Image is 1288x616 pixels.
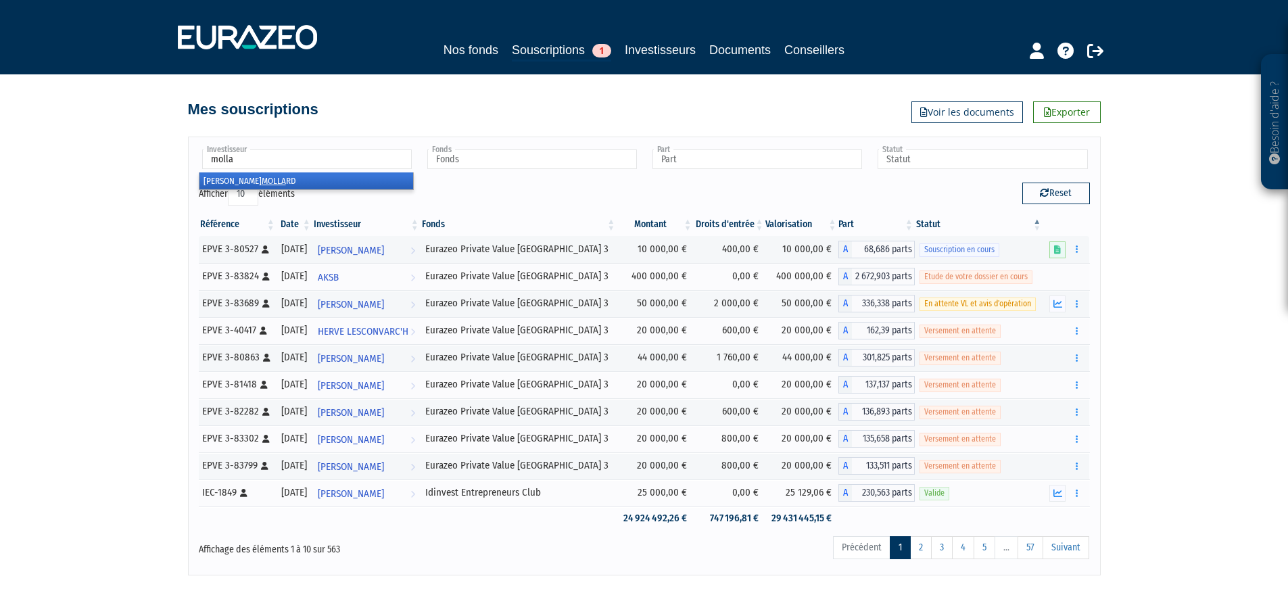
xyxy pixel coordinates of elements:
i: Voir l'investisseur [410,400,415,425]
a: 2 [910,536,932,559]
td: 800,00 € [694,452,765,479]
i: [Français] Personne physique [262,408,270,416]
div: Idinvest Entrepreneurs Club [425,485,613,500]
em: MOLLA [262,176,286,186]
a: 5 [974,536,995,559]
span: AKSB [318,265,339,290]
i: Voir l'investisseur [410,454,415,479]
i: [Français] Personne physique [262,300,270,308]
div: EPVE 3-83302 [202,431,272,446]
div: A - Idinvest Entrepreneurs Club [838,484,915,502]
div: A - Eurazeo Private Value Europe 3 [838,268,915,285]
span: A [838,457,852,475]
h4: Mes souscriptions [188,101,318,118]
th: Fonds: activer pour trier la colonne par ordre croissant [421,213,617,236]
a: Nos fonds [444,41,498,60]
td: 20 000,00 € [617,398,693,425]
a: Exporter [1033,101,1101,123]
span: Versement en attente [920,379,1001,392]
td: 2 000,00 € [694,290,765,317]
span: A [838,484,852,502]
span: [PERSON_NAME] [318,292,384,317]
a: [PERSON_NAME] [312,479,421,506]
span: 68,686 parts [852,241,915,258]
li: [PERSON_NAME] RD [199,172,413,189]
span: 136,893 parts [852,403,915,421]
a: Suivant [1043,536,1089,559]
div: [DATE] [281,377,308,392]
span: Versement en attente [920,406,1001,419]
span: [PERSON_NAME] [318,346,384,371]
td: 0,00 € [694,479,765,506]
div: A - Eurazeo Private Value Europe 3 [838,430,915,448]
i: Voir l'investisseur [410,427,415,452]
i: [Français] Personne physique [260,327,267,335]
span: 135,658 parts [852,430,915,448]
th: Part: activer pour trier la colonne par ordre croissant [838,213,915,236]
a: [PERSON_NAME] [312,452,421,479]
div: [DATE] [281,485,308,500]
div: EPVE 3-40417 [202,323,272,337]
div: A - Eurazeo Private Value Europe 3 [838,322,915,339]
td: 20 000,00 € [765,371,838,398]
th: Date: activer pour trier la colonne par ordre croissant [277,213,312,236]
div: Eurazeo Private Value [GEOGRAPHIC_DATA] 3 [425,431,613,446]
span: A [838,268,852,285]
span: A [838,403,852,421]
div: Eurazeo Private Value [GEOGRAPHIC_DATA] 3 [425,269,613,283]
div: A - Eurazeo Private Value Europe 3 [838,376,915,394]
a: 4 [952,536,974,559]
i: Voir l'investisseur [410,265,415,290]
div: IEC-1849 [202,485,272,500]
i: [Français] Personne physique [240,489,247,497]
td: 44 000,00 € [765,344,838,371]
div: Eurazeo Private Value [GEOGRAPHIC_DATA] 3 [425,404,613,419]
td: 50 000,00 € [765,290,838,317]
div: Eurazeo Private Value [GEOGRAPHIC_DATA] 3 [425,296,613,310]
span: 301,825 parts [852,349,915,366]
div: Eurazeo Private Value [GEOGRAPHIC_DATA] 3 [425,458,613,473]
span: Versement en attente [920,325,1001,337]
div: EPVE 3-80527 [202,242,272,256]
th: Valorisation: activer pour trier la colonne par ordre croissant [765,213,838,236]
span: Valide [920,487,949,500]
td: 20 000,00 € [617,452,693,479]
a: [PERSON_NAME] [312,236,421,263]
div: A - Eurazeo Private Value Europe 3 [838,403,915,421]
td: 25 000,00 € [617,479,693,506]
span: Etude de votre dossier en cours [920,270,1032,283]
a: Souscriptions1 [512,41,611,62]
div: A - Eurazeo Private Value Europe 3 [838,241,915,258]
td: 29 431 445,15 € [765,506,838,530]
i: [Français] Personne physique [263,354,270,362]
span: Versement en attente [920,352,1001,364]
a: [PERSON_NAME] [312,371,421,398]
i: [Français] Personne physique [261,462,268,470]
i: Voir l'investisseur [410,238,415,263]
a: Conseillers [784,41,844,60]
th: Investisseur: activer pour trier la colonne par ordre croissant [312,213,421,236]
div: Affichage des éléments 1 à 10 sur 563 [199,535,558,556]
a: Documents [709,41,771,60]
span: 336,338 parts [852,295,915,312]
span: A [838,295,852,312]
a: 3 [931,536,953,559]
div: Eurazeo Private Value [GEOGRAPHIC_DATA] 3 [425,377,613,392]
a: HERVE LESCONVARC'H [312,317,421,344]
span: 133,511 parts [852,457,915,475]
td: 10 000,00 € [765,236,838,263]
td: 400,00 € [694,236,765,263]
td: 600,00 € [694,398,765,425]
td: 10 000,00 € [617,236,693,263]
span: Souscription en cours [920,243,999,256]
td: 0,00 € [694,371,765,398]
td: 50 000,00 € [617,290,693,317]
span: A [838,349,852,366]
select: Afficheréléments [228,183,258,206]
a: AKSB [312,263,421,290]
td: 24 924 492,26 € [617,506,693,530]
td: 20 000,00 € [765,398,838,425]
div: EPVE 3-83799 [202,458,272,473]
div: A - Eurazeo Private Value Europe 3 [838,349,915,366]
div: Eurazeo Private Value [GEOGRAPHIC_DATA] 3 [425,323,613,337]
